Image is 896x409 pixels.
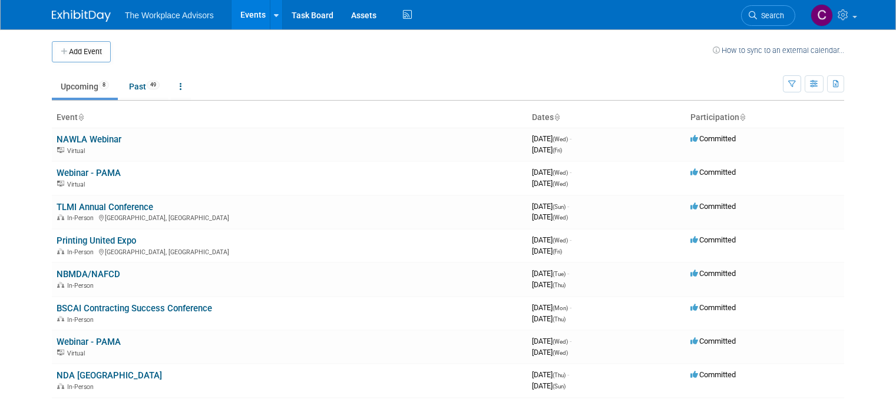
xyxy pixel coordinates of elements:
span: Committed [690,337,736,345]
span: Committed [690,134,736,143]
span: [DATE] [532,145,562,154]
a: Printing United Expo [57,235,136,246]
img: Virtual Event [57,147,64,153]
span: (Sun) [553,204,566,210]
span: [DATE] [532,235,571,244]
span: [DATE] [532,381,566,390]
img: In-Person Event [57,282,64,288]
a: TLMI Annual Conference [57,202,153,212]
span: Virtual [67,350,88,357]
span: Committed [690,168,736,177]
a: Sort by Event Name [78,112,84,122]
span: 49 [147,81,160,89]
span: Search [757,11,784,20]
span: [DATE] [532,134,571,143]
img: Virtual Event [57,181,64,187]
span: [DATE] [532,168,571,177]
a: How to sync to an external calendar... [713,46,844,55]
span: - [570,337,571,345]
img: Claudia St. John [811,4,833,26]
span: [DATE] [532,269,569,278]
span: Committed [690,303,736,312]
span: Virtual [67,147,88,155]
img: ExhibitDay [52,10,111,22]
img: In-Person Event [57,248,64,254]
a: BSCAI Contracting Success Conference [57,303,212,314]
img: In-Person Event [57,383,64,389]
span: (Thu) [553,372,566,378]
th: Participation [686,108,844,128]
span: (Fri) [553,248,562,255]
span: [DATE] [532,280,566,289]
span: In-Person [67,316,97,324]
span: In-Person [67,248,97,256]
a: NDA [GEOGRAPHIC_DATA] [57,370,162,381]
img: In-Person Event [57,214,64,220]
span: [DATE] [532,247,562,255]
span: (Wed) [553,181,568,187]
span: (Thu) [553,282,566,288]
span: (Wed) [553,350,568,356]
div: [GEOGRAPHIC_DATA], [GEOGRAPHIC_DATA] [57,212,523,222]
span: - [567,370,569,379]
a: Search [741,5,795,26]
button: Add Event [52,41,111,62]
span: (Wed) [553,169,568,176]
span: - [570,168,571,177]
span: (Wed) [553,136,568,142]
span: The Workplace Advisors [125,11,214,20]
span: (Sun) [553,383,566,390]
span: (Thu) [553,316,566,322]
span: Committed [690,202,736,211]
span: - [567,269,569,278]
span: Committed [690,235,736,244]
span: In-Person [67,214,97,222]
a: Past49 [120,75,168,98]
span: In-Person [67,383,97,391]
span: 8 [99,81,109,89]
span: - [567,202,569,211]
a: Upcoming8 [52,75,118,98]
a: Sort by Participation Type [739,112,745,122]
th: Dates [527,108,686,128]
span: [DATE] [532,212,568,221]
span: - [570,303,571,312]
span: (Tue) [553,271,566,277]
span: (Wed) [553,214,568,221]
span: [DATE] [532,348,568,357]
div: [GEOGRAPHIC_DATA], [GEOGRAPHIC_DATA] [57,247,523,256]
span: [DATE] [532,202,569,211]
span: (Wed) [553,338,568,345]
th: Event [52,108,527,128]
span: [DATE] [532,303,571,312]
a: Sort by Start Date [554,112,560,122]
span: In-Person [67,282,97,290]
span: Committed [690,269,736,278]
img: Virtual Event [57,350,64,355]
span: [DATE] [532,179,568,188]
a: Webinar - PAMA [57,337,121,347]
span: [DATE] [532,370,569,379]
span: - [570,235,571,244]
span: Committed [690,370,736,379]
a: NBMDA/NAFCD [57,269,120,280]
span: [DATE] [532,337,571,345]
span: [DATE] [532,314,566,323]
span: - [570,134,571,143]
span: (Mon) [553,305,568,311]
span: (Fri) [553,147,562,154]
a: Webinar - PAMA [57,168,121,178]
span: Virtual [67,181,88,188]
img: In-Person Event [57,316,64,322]
a: NAWLA Webinar [57,134,121,145]
span: (Wed) [553,237,568,244]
